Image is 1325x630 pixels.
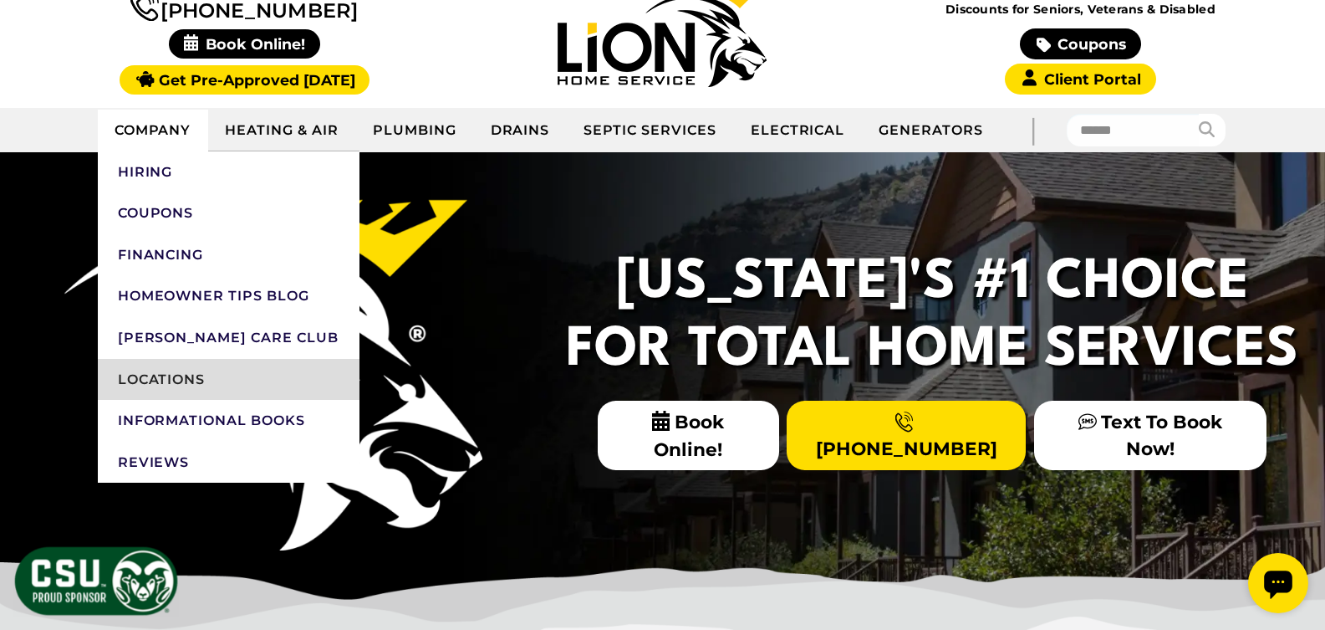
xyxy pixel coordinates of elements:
a: [PHONE_NUMBER] [787,401,1026,469]
span: Book Online! [598,401,779,470]
a: Informational Books [98,400,359,442]
a: Get Pre-Approved [DATE] [120,65,369,95]
a: Hiring [98,151,359,193]
a: Coupons [98,192,359,234]
img: CSU Sponsor Badge [13,545,180,617]
a: [PERSON_NAME] Care Club [98,317,359,359]
a: Company [98,110,209,151]
a: Plumbing [356,110,474,151]
a: Septic Services [567,110,733,151]
span: Book Online! [169,29,320,59]
a: Locations [98,359,359,401]
div: Open chat widget [7,7,67,67]
a: Generators [862,110,1000,151]
span: Discounts for Seniors, Veterans & Disabled [875,3,1287,15]
a: Reviews [98,442,359,484]
a: Heating & Air [208,110,355,151]
a: Drains [474,110,568,151]
a: Financing [98,234,359,276]
a: Electrical [734,110,863,151]
a: Client Portal [1005,64,1155,95]
div: | [1000,108,1067,152]
h2: [US_STATE]'s #1 Choice For Total Home Services [556,249,1308,384]
a: Text To Book Now! [1034,401,1266,469]
a: Homeowner Tips Blog [98,275,359,317]
a: Coupons [1020,28,1140,59]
